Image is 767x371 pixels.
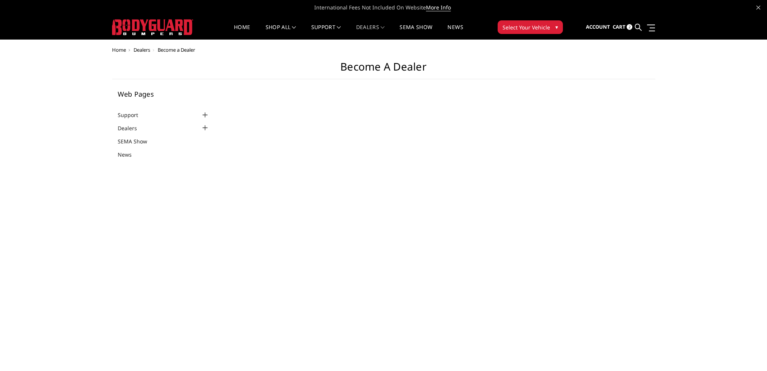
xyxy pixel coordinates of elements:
[234,25,250,39] a: Home
[118,124,146,132] a: Dealers
[586,17,610,37] a: Account
[112,19,193,35] img: BODYGUARD BUMPERS
[356,25,385,39] a: Dealers
[613,23,626,30] span: Cart
[134,46,150,53] a: Dealers
[112,60,655,79] h1: Become a Dealer
[586,23,610,30] span: Account
[426,4,451,11] a: More Info
[158,46,195,53] span: Become a Dealer
[613,17,632,37] a: Cart 2
[118,151,141,159] a: News
[311,25,341,39] a: Support
[447,25,463,39] a: News
[118,111,148,119] a: Support
[112,46,126,53] a: Home
[118,91,210,97] h5: Web Pages
[729,335,767,371] iframe: Chat Widget
[503,23,550,31] span: Select Your Vehicle
[266,25,296,39] a: shop all
[555,23,558,31] span: ▾
[627,24,632,30] span: 2
[498,20,563,34] button: Select Your Vehicle
[400,25,432,39] a: SEMA Show
[118,137,157,145] a: SEMA Show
